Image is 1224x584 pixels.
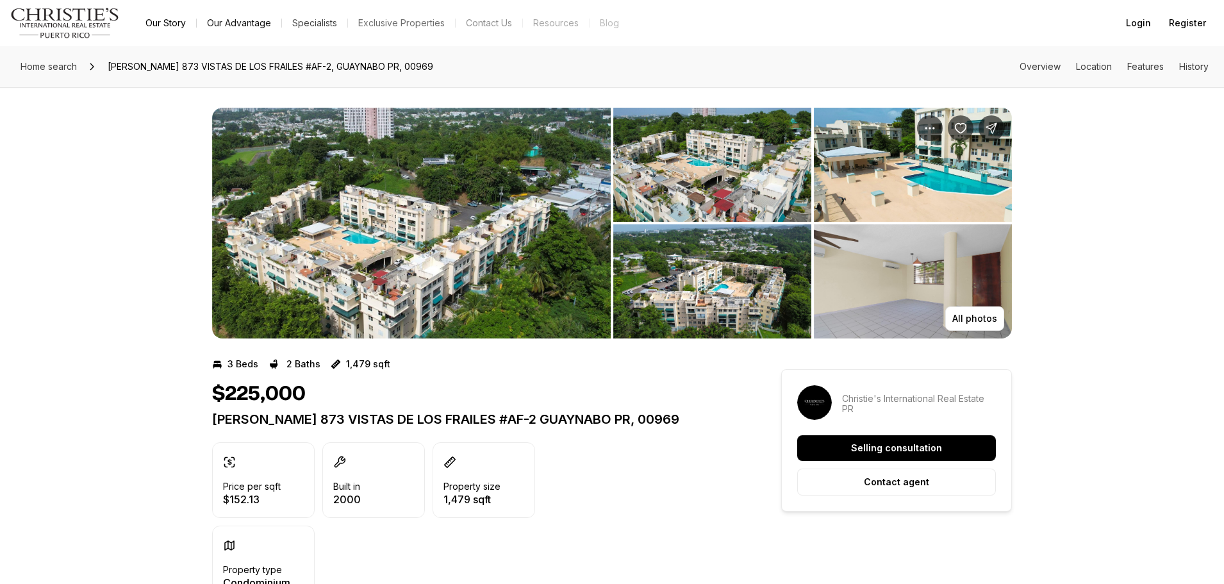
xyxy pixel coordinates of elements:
[10,8,120,38] img: logo
[223,494,281,505] p: $152.13
[613,108,1012,338] li: 2 of 8
[135,14,196,32] a: Our Story
[613,108,811,222] button: View image gallery
[348,14,455,32] a: Exclusive Properties
[15,56,82,77] a: Home search
[223,565,282,575] p: Property type
[456,14,522,32] button: Contact Us
[1169,18,1206,28] span: Register
[197,14,281,32] a: Our Advantage
[103,56,438,77] span: [PERSON_NAME] 873 VISTAS DE LOS FRAILES #AF-2, GUAYNABO PR, 00969
[1161,10,1214,36] button: Register
[227,359,258,369] p: 3 Beds
[1127,61,1164,72] a: Skip to: Features
[590,14,629,32] a: Blog
[212,412,735,427] p: [PERSON_NAME] 873 VISTAS DE LOS FRAILES #AF-2 GUAYNABO PR, 00969
[1118,10,1159,36] button: Login
[814,108,1012,222] button: View image gallery
[613,224,811,338] button: View image gallery
[797,435,996,461] button: Selling consultation
[212,108,1012,338] div: Listing Photos
[212,382,306,406] h1: $225,000
[443,494,500,505] p: 1,479 sqft
[212,108,611,338] li: 1 of 8
[1020,61,1061,72] a: Skip to: Overview
[282,14,347,32] a: Specialists
[797,469,996,496] button: Contact agent
[1126,18,1151,28] span: Login
[286,359,320,369] p: 2 Baths
[814,224,1012,338] button: View image gallery
[333,481,360,492] p: Built in
[917,115,943,141] button: Property options
[443,481,500,492] p: Property size
[223,481,281,492] p: Price per sqft
[333,494,361,505] p: 2000
[864,477,929,487] p: Contact agent
[851,443,942,453] p: Selling consultation
[212,108,611,338] button: View image gallery
[346,359,390,369] p: 1,479 sqft
[952,313,997,324] p: All photos
[1076,61,1112,72] a: Skip to: Location
[1020,62,1209,72] nav: Page section menu
[979,115,1004,141] button: Share Property: Carr 873 VISTAS DE LOS FRAILES #AF-2
[948,115,973,141] button: Save Property: Carr 873 VISTAS DE LOS FRAILES #AF-2
[945,306,1004,331] button: All photos
[21,61,77,72] span: Home search
[842,394,996,414] p: Christie's International Real Estate PR
[1179,61,1209,72] a: Skip to: History
[523,14,589,32] a: Resources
